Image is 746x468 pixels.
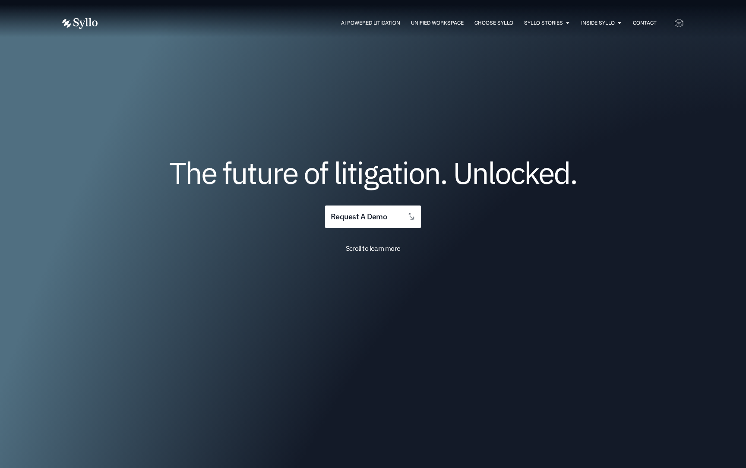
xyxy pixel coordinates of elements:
img: Vector [62,18,98,29]
span: request a demo [331,213,387,221]
a: Choose Syllo [474,19,513,27]
a: Inside Syllo [581,19,615,27]
a: AI Powered Litigation [341,19,400,27]
a: Unified Workspace [411,19,464,27]
a: Contact [633,19,657,27]
a: request a demo [325,206,421,228]
h1: The future of litigation. Unlocked. [114,158,632,187]
nav: Menu [115,19,657,27]
span: Scroll to learn more [346,244,400,253]
div: Menu Toggle [115,19,657,27]
a: Syllo Stories [524,19,563,27]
